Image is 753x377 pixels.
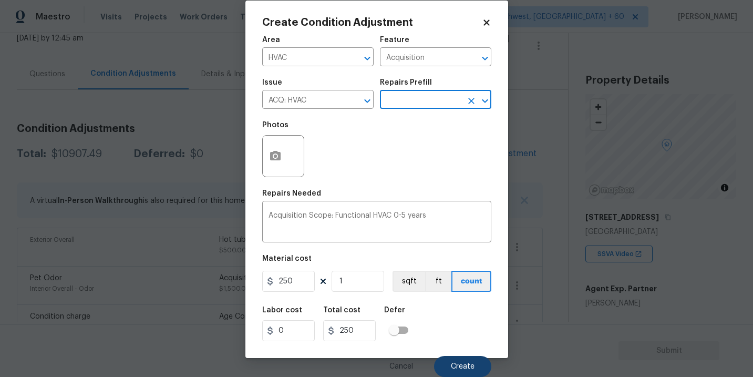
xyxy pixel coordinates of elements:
[262,190,321,197] h5: Repairs Needed
[478,51,492,66] button: Open
[373,356,430,377] button: Cancel
[478,94,492,108] button: Open
[262,36,280,44] h5: Area
[262,17,482,28] h2: Create Condition Adjustment
[451,271,491,292] button: count
[425,271,451,292] button: ft
[384,307,405,314] h5: Defer
[393,271,425,292] button: sqft
[262,121,288,129] h5: Photos
[269,212,485,234] textarea: Acquisition Scope: Functional HVAC 0-5 years
[389,363,413,371] span: Cancel
[380,79,432,86] h5: Repairs Prefill
[464,94,479,108] button: Clear
[262,79,282,86] h5: Issue
[451,363,475,371] span: Create
[360,94,375,108] button: Open
[434,356,491,377] button: Create
[380,36,409,44] h5: Feature
[360,51,375,66] button: Open
[323,307,360,314] h5: Total cost
[262,255,312,262] h5: Material cost
[262,307,302,314] h5: Labor cost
